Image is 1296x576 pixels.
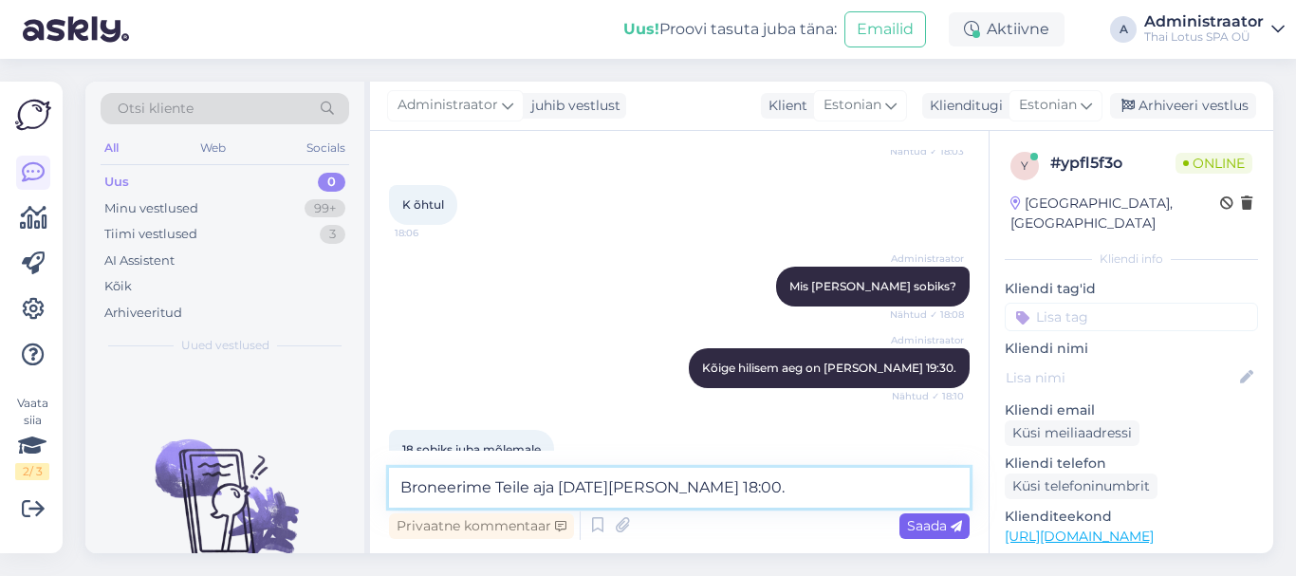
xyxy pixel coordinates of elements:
[702,361,956,375] span: Kõige hilisem aeg on [PERSON_NAME] 19:30.
[922,96,1003,116] div: Klienditugi
[104,199,198,218] div: Minu vestlused
[1005,528,1154,545] a: [URL][DOMAIN_NAME]
[623,18,837,41] div: Proovi tasuta juba täna:
[181,337,269,354] span: Uued vestlused
[402,197,444,212] span: K õhtul
[15,97,51,133] img: Askly Logo
[389,513,574,539] div: Privaatne kommentaar
[1176,153,1252,174] span: Online
[1005,420,1139,446] div: Küsi meiliaadressi
[1144,29,1264,45] div: Thai Lotus SPA OÜ
[524,96,620,116] div: juhib vestlust
[891,251,964,266] span: Administraator
[1144,14,1264,29] div: Administraator
[1019,95,1077,116] span: Estonian
[1005,279,1258,299] p: Kliendi tag'id
[104,173,129,192] div: Uus
[1005,552,1258,569] p: Vaata edasi ...
[389,468,970,508] textarea: Broneerime Teile aja [DATE][PERSON_NAME] 18:00.
[623,20,659,38] b: Uus!
[907,517,962,534] span: Saada
[398,95,498,116] span: Administraator
[824,95,881,116] span: Estonian
[1010,194,1220,233] div: [GEOGRAPHIC_DATA], [GEOGRAPHIC_DATA]
[104,277,132,296] div: Kõik
[1021,158,1028,173] span: y
[1005,339,1258,359] p: Kliendi nimi
[890,307,964,322] span: Nähtud ✓ 18:08
[303,136,349,160] div: Socials
[320,225,345,244] div: 3
[101,136,122,160] div: All
[118,99,194,119] span: Otsi kliente
[949,12,1065,46] div: Aktiivne
[1006,367,1236,388] input: Lisa nimi
[196,136,230,160] div: Web
[1005,251,1258,268] div: Kliendi info
[395,226,466,240] span: 18:06
[305,199,345,218] div: 99+
[1110,16,1137,43] div: A
[789,279,956,293] span: Mis [PERSON_NAME] sobiks?
[1005,454,1258,474] p: Kliendi telefon
[402,442,541,456] span: 18 sobiks juba mõlemale
[892,389,964,403] span: Nähtud ✓ 18:10
[761,96,807,116] div: Klient
[1005,400,1258,420] p: Kliendi email
[890,144,964,158] span: Nähtud ✓ 18:03
[1005,303,1258,331] input: Lisa tag
[85,405,364,576] img: No chats
[104,251,175,270] div: AI Assistent
[104,304,182,323] div: Arhiveeritud
[1005,474,1157,499] div: Küsi telefoninumbrit
[1144,14,1285,45] a: AdministraatorThai Lotus SPA OÜ
[1110,93,1256,119] div: Arhiveeri vestlus
[891,333,964,347] span: Administraator
[104,225,197,244] div: Tiimi vestlused
[1050,152,1176,175] div: # ypfl5f3o
[318,173,345,192] div: 0
[1005,507,1258,527] p: Klienditeekond
[15,395,49,480] div: Vaata siia
[844,11,926,47] button: Emailid
[15,463,49,480] div: 2 / 3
